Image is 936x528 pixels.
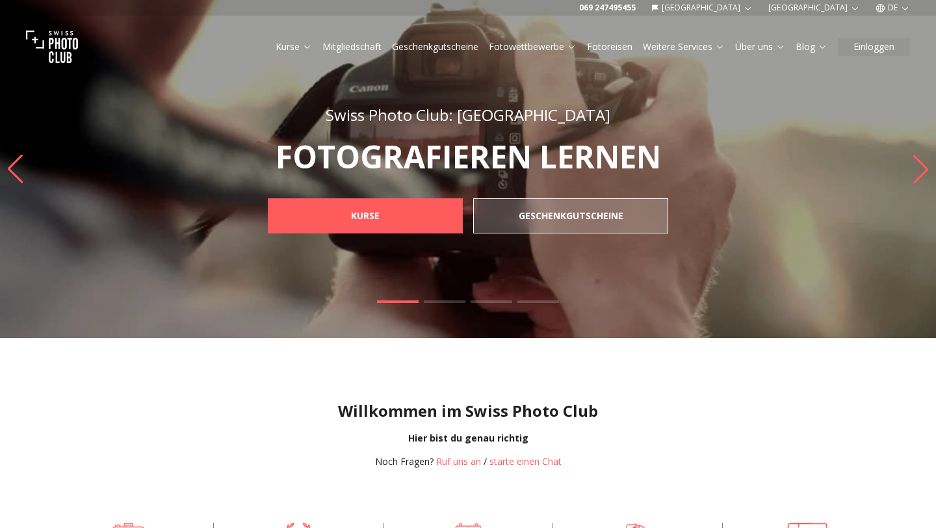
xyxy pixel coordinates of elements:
button: Blog [790,38,833,56]
a: KURSE [268,198,463,233]
button: Geschenkgutscheine [387,38,484,56]
span: Swiss Photo Club: [GEOGRAPHIC_DATA] [326,104,610,125]
a: Fotoreisen [587,40,632,53]
button: Über uns [730,38,790,56]
a: Über uns [735,40,785,53]
a: Geschenkgutscheine [392,40,478,53]
button: Fotowettbewerbe [484,38,582,56]
button: Fotoreisen [582,38,638,56]
div: Hier bist du genau richtig [10,432,926,445]
a: Fotowettbewerbe [489,40,577,53]
button: Mitgliedschaft [317,38,387,56]
a: Weitere Services [643,40,725,53]
h1: Willkommen im Swiss Photo Club [10,401,926,421]
b: GESCHENKGUTSCHEINE [519,209,623,222]
a: Kurse [276,40,312,53]
button: Einloggen [838,38,910,56]
button: Kurse [270,38,317,56]
a: GESCHENKGUTSCHEINE [473,198,668,233]
a: Ruf uns an [436,455,481,468]
div: / [375,455,562,468]
a: Mitgliedschaft [322,40,382,53]
a: Blog [796,40,827,53]
button: Weitere Services [638,38,730,56]
img: Swiss photo club [26,21,78,73]
a: 069 247495455 [579,3,636,13]
button: starte einen Chat [489,455,562,468]
b: KURSE [351,209,380,222]
span: Noch Fragen? [375,455,434,468]
p: FOTOGRAFIEREN LERNEN [239,141,697,172]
